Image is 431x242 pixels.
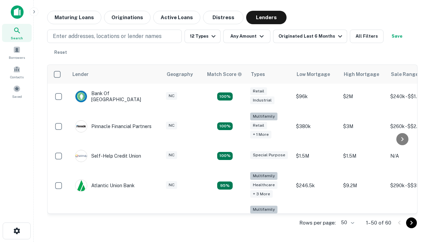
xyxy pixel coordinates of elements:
button: Active Loans [153,11,200,24]
td: $1.5M [340,143,387,169]
td: $246k [293,202,340,236]
div: Originated Last 6 Months [278,32,344,40]
h6: Match Score [207,71,241,78]
button: Reset [50,46,71,59]
img: picture [75,180,87,191]
div: Matching Properties: 9, hasApolloMatch: undefined [217,182,233,190]
div: Multifamily [250,172,277,180]
td: $96k [293,84,340,109]
p: 1–50 of 60 [366,219,391,227]
div: 50 [338,218,355,228]
img: picture [75,91,87,102]
img: picture [75,121,87,132]
div: Lender [72,70,89,78]
div: Types [251,70,265,78]
td: $380k [293,109,340,143]
div: NC [166,181,177,189]
iframe: Chat Widget [397,167,431,199]
div: Matching Properties: 17, hasApolloMatch: undefined [217,122,233,130]
div: Special Purpose [250,151,288,159]
button: Originated Last 6 Months [273,30,347,43]
div: Industrial [250,96,274,104]
button: Any Amount [223,30,270,43]
div: + 1 more [250,131,271,138]
a: Borrowers [2,43,32,62]
button: Distress [203,11,243,24]
div: Bank Of [GEOGRAPHIC_DATA] [75,90,156,103]
th: Low Mortgage [293,65,340,84]
button: All Filters [350,30,384,43]
th: Types [247,65,293,84]
img: capitalize-icon.png [11,5,24,19]
th: Lender [68,65,163,84]
span: Borrowers [9,55,25,60]
button: Save your search to get updates of matches that match your search criteria. [386,30,408,43]
div: Healthcare [250,181,277,189]
td: $9.2M [340,169,387,203]
div: Capitalize uses an advanced AI algorithm to match your search with the best lender. The match sco... [207,71,242,78]
span: Contacts [10,74,24,80]
div: NC [166,122,177,129]
span: Search [11,35,23,41]
div: High Mortgage [344,70,379,78]
div: Atlantic Union Bank [75,179,135,192]
button: Enter addresses, locations or lender names [47,30,182,43]
td: $246.5k [293,169,340,203]
button: Go to next page [406,217,417,228]
div: Retail [250,122,267,129]
div: Multifamily [250,113,277,120]
div: Geography [167,70,193,78]
div: Matching Properties: 15, hasApolloMatch: undefined [217,92,233,100]
a: Saved [2,82,32,100]
th: Geography [163,65,203,84]
td: $3M [340,109,387,143]
button: Lenders [246,11,287,24]
div: NC [166,151,177,159]
td: $3.2M [340,202,387,236]
div: Multifamily [250,206,277,213]
div: NC [166,92,177,100]
th: High Mortgage [340,65,387,84]
div: The Fidelity Bank [75,213,130,226]
div: Pinnacle Financial Partners [75,120,152,132]
a: Contacts [2,63,32,81]
p: Rows per page: [299,219,336,227]
div: Self-help Credit Union [75,150,141,162]
div: Low Mortgage [297,70,330,78]
button: 12 Types [185,30,221,43]
td: $1.5M [293,143,340,169]
img: picture [75,150,87,162]
div: Sale Range [391,70,418,78]
a: Search [2,24,32,42]
th: Capitalize uses an advanced AI algorithm to match your search with the best lender. The match sco... [203,65,247,84]
p: Enter addresses, locations or lender names [53,32,162,40]
button: Originations [104,11,151,24]
div: + 3 more [250,190,273,198]
div: Matching Properties: 11, hasApolloMatch: undefined [217,152,233,160]
span: Saved [12,94,22,99]
td: $2M [340,84,387,109]
div: Retail [250,87,267,95]
button: Maturing Loans [47,11,101,24]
